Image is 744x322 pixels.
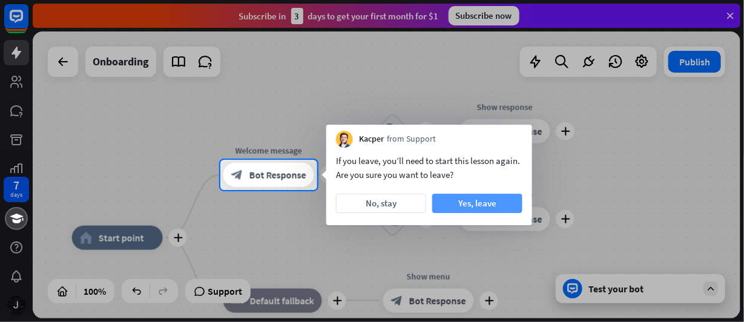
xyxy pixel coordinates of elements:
[249,169,306,181] span: Bot Response
[359,133,384,145] span: Kacper
[336,194,426,213] button: No, stay
[231,169,243,181] i: block_bot_response
[10,5,46,41] button: Open LiveChat chat widget
[387,133,436,145] span: from Support
[432,194,522,213] button: Yes, leave
[336,154,522,182] div: If you leave, you’ll need to start this lesson again. Are you sure you want to leave?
